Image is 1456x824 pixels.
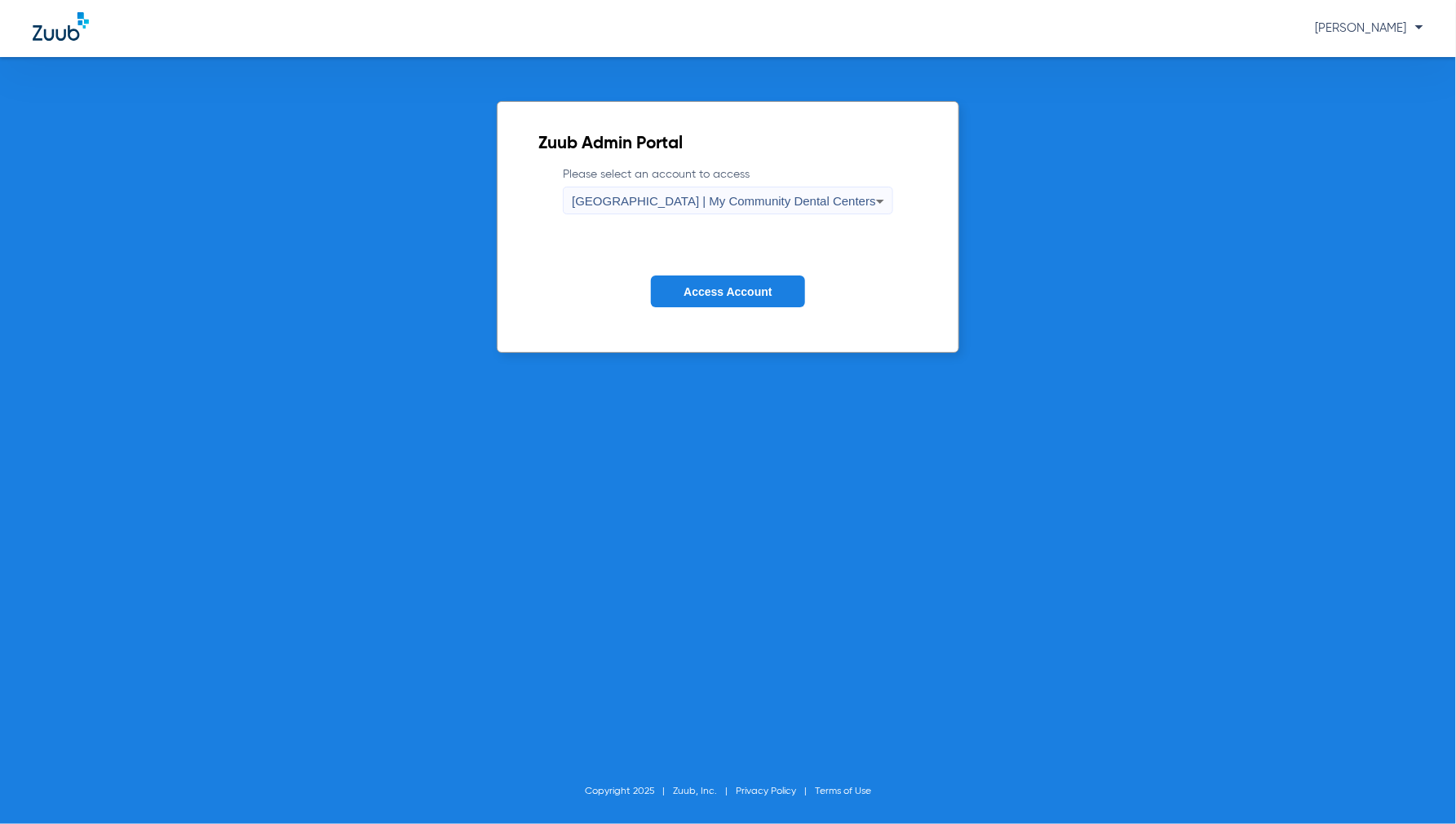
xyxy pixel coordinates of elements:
[538,136,918,152] h2: Zuub Admin Portal
[673,783,736,800] li: Zuub, Inc.
[684,285,772,298] span: Access Account
[585,783,673,800] li: Copyright 2025
[33,12,89,41] img: Zuub Logo
[815,787,871,796] a: Terms of Use
[572,194,876,208] span: [GEOGRAPHIC_DATA] | My Community Dental Centers
[1374,746,1456,824] iframe: Chat Widget
[736,787,796,796] a: Privacy Policy
[1316,22,1423,34] span: [PERSON_NAME]
[651,275,804,307] button: Access Account
[563,166,893,214] label: Please select an account to access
